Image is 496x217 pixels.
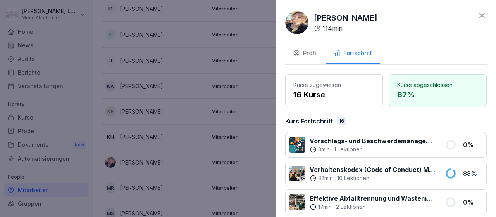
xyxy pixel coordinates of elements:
p: 17 min [318,203,332,211]
p: Kurse zugewiesen [293,81,375,89]
div: · [310,203,436,211]
p: 0 % [463,198,482,207]
p: Vorschlags- und Beschwerdemanagement bei Menü 2000 [310,136,436,146]
div: Profil [293,49,318,58]
div: · [310,146,436,153]
p: 0 % [463,140,482,149]
p: 2 Lektionen [336,203,366,211]
button: Fortschritt [325,43,380,64]
p: 67 % [397,89,479,101]
button: Profil [285,43,325,64]
p: 114 min [322,24,343,33]
p: 16 Kurse [293,89,375,101]
div: 16 [337,117,346,125]
img: syd7a01ig5yavmmoz8r8hfus.png [285,11,308,34]
div: · [310,174,436,182]
p: 10 Lektionen [337,174,369,182]
p: 1 Lektionen [334,146,363,153]
p: 32 min [318,174,333,182]
p: [PERSON_NAME] [314,12,377,24]
p: Effektive Abfalltrennung und Wastemanagement im Catering [310,194,436,203]
p: Kurse abgeschlossen [397,81,479,89]
p: 88 % [463,169,482,178]
p: 3 min [318,146,330,153]
div: Fortschritt [333,49,372,58]
p: Kurs Fortschritt [285,116,333,126]
p: Verhaltenskodex (Code of Conduct) Menü 2000 [310,165,436,174]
